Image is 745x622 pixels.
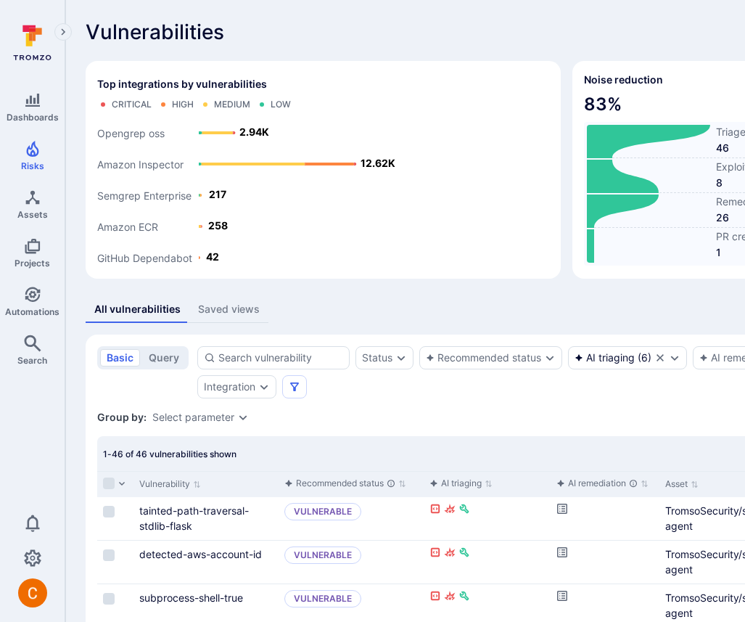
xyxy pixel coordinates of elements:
button: Expand dropdown [395,352,407,364]
input: Search vulnerability [218,351,343,365]
div: Cell for selection [97,497,133,540]
span: Select all rows [103,478,115,489]
span: 1-46 of 46 vulnerabilities shown [103,449,236,459]
div: Saved views [198,302,260,316]
button: Clear selection [654,352,666,364]
button: Filters [282,375,307,398]
img: ACg8ocJuq_DPPTkXyD9OlTnVLvDrpObecjcADscmEHLMiTyEnTELew=s96-c [18,578,47,607]
div: Critical [112,99,152,110]
div: Reachable [429,503,441,518]
div: Recommended status [284,476,395,491]
span: Vulnerabilities [86,20,224,44]
div: Fixable [458,547,470,562]
i: Expand navigation menu [58,26,68,38]
h2: Noise reduction [584,73,663,87]
div: All vulnerabilities [94,302,181,316]
div: Cell for aiCtx [424,541,551,584]
text: 12.62K [361,157,395,169]
span: Select row [103,549,115,561]
div: Cell for aiCtx.triageStatus [279,541,424,584]
span: Automations [5,306,59,317]
span: Risks [21,160,44,171]
div: Camilo Rivera [18,578,47,607]
div: Low [271,99,291,110]
p: Vulnerable [284,590,361,607]
text: 258 [208,219,228,232]
text: GitHub Dependabot [97,251,192,263]
text: 42 [206,250,219,263]
div: Reachable [429,547,441,562]
button: Integration [204,381,255,393]
button: Sort by function header() { return /*#__PURE__*/react__WEBPACK_IMPORTED_MODULE_0__.createElement(... [284,478,406,489]
span: Select row [103,506,115,517]
a: tainted-path-traversal-stdlib-flask [139,504,249,532]
div: Fixable [458,590,470,605]
div: AI remediation [556,476,638,491]
div: Cell for Vulnerability [133,497,279,540]
div: Fixable [458,503,470,518]
span: Group by: [97,410,147,425]
button: AI triaging(6) [575,352,651,364]
div: grouping parameters [152,412,249,423]
div: Exploitable [444,503,456,518]
div: AI triaging [575,352,635,364]
span: 83 % [584,93,622,116]
button: Expand dropdown [669,352,680,364]
a: detected-aws-account-id [139,548,262,560]
span: Search [17,355,47,366]
button: Expand dropdown [544,352,556,364]
button: Sort by function header() { return /*#__PURE__*/react__WEBPACK_IMPORTED_MODULE_0__.createElement(... [556,478,649,489]
div: Exploitable [444,590,456,605]
div: Cell for aiCtx.remediationStatus [551,541,659,584]
span: Top integrations by vulnerabilities [97,77,267,91]
div: Cell for aiCtx.remediationStatus [551,497,659,540]
span: Dashboards [7,112,59,123]
button: Select parameter [152,412,234,423]
text: Opengrep oss [97,126,165,139]
text: Amazon Inspector [97,157,184,170]
div: AI triaging [429,476,482,491]
button: basic [100,349,140,367]
button: Expand dropdown [237,412,249,423]
div: High [172,99,194,110]
div: Reachable [429,590,441,605]
text: Amazon ECR [97,220,158,232]
div: Cell for selection [97,541,133,584]
button: Expand dropdown [258,381,270,393]
button: Sort by function header() { return /*#__PURE__*/react__WEBPACK_IMPORTED_MODULE_0__.createElement(... [429,478,493,489]
button: Sort by Vulnerability [139,478,201,490]
text: Semgrep Enterprise [97,189,192,202]
div: Cell for aiCtx.triageStatus [279,497,424,540]
span: Select row [103,593,115,605]
div: Exploitable [444,547,456,562]
div: Cell for aiCtx [424,497,551,540]
text: 2.94K [239,126,269,138]
a: subprocess-shell-true [139,592,243,604]
div: Medium [214,99,250,110]
span: Assets [17,209,48,220]
button: Expand navigation menu [54,23,72,41]
div: Top integrations by vulnerabilities [86,61,561,279]
button: query [142,349,186,367]
button: Recommended status [426,352,541,364]
div: Cell for Vulnerability [133,541,279,584]
svg: Top integrations by vulnerabilities bar [97,116,400,267]
button: Status [362,352,392,364]
p: Vulnerable [284,547,361,564]
text: 217 [209,188,226,200]
button: Sort by Asset [665,478,699,490]
div: ( 6 ) [575,352,651,364]
span: Projects [15,258,50,269]
p: Vulnerable [284,503,361,520]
